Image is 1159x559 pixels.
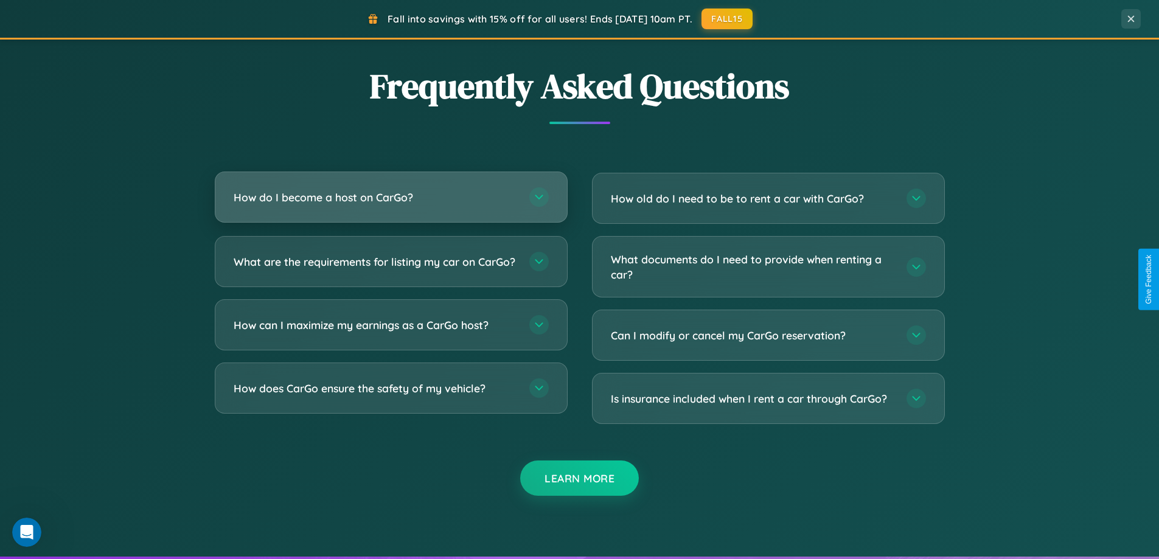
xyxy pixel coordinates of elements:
h3: Is insurance included when I rent a car through CarGo? [611,391,894,406]
button: FALL15 [701,9,753,29]
h2: Frequently Asked Questions [215,63,945,109]
h3: Can I modify or cancel my CarGo reservation? [611,328,894,343]
button: Learn More [520,460,639,496]
div: Give Feedback [1144,255,1153,304]
h3: How can I maximize my earnings as a CarGo host? [234,318,517,333]
iframe: Intercom live chat [12,518,41,547]
span: Fall into savings with 15% off for all users! Ends [DATE] 10am PT. [388,13,692,25]
h3: How do I become a host on CarGo? [234,190,517,205]
h3: How old do I need to be to rent a car with CarGo? [611,191,894,206]
h3: How does CarGo ensure the safety of my vehicle? [234,381,517,396]
h3: What documents do I need to provide when renting a car? [611,252,894,282]
h3: What are the requirements for listing my car on CarGo? [234,254,517,269]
